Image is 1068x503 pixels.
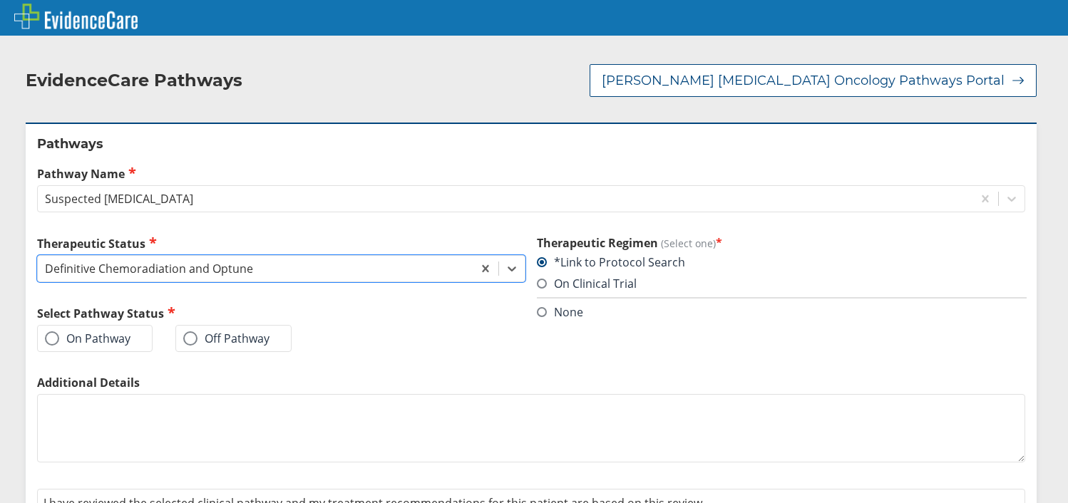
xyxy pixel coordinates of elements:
label: Additional Details [37,375,1025,390]
label: Off Pathway [183,331,269,346]
label: Therapeutic Status [37,235,525,251]
label: *Link to Protocol Search [537,254,685,270]
h2: EvidenceCare Pathways [26,70,242,91]
div: Definitive Chemoradiation and Optune [45,261,253,276]
label: None [537,304,583,320]
img: EvidenceCare [14,4,138,29]
button: [PERSON_NAME] [MEDICAL_DATA] Oncology Pathways Portal [590,64,1037,97]
label: Pathway Name [37,165,1025,182]
h2: Pathways [37,135,1025,152]
span: (Select one) [661,237,716,250]
label: On Pathway [45,331,130,346]
div: Suspected [MEDICAL_DATA] [45,191,193,207]
span: [PERSON_NAME] [MEDICAL_DATA] Oncology Pathways Portal [602,72,1005,89]
label: On Clinical Trial [537,276,637,291]
h2: Select Pathway Status [37,305,525,321]
h3: Therapeutic Regimen [537,235,1025,251]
